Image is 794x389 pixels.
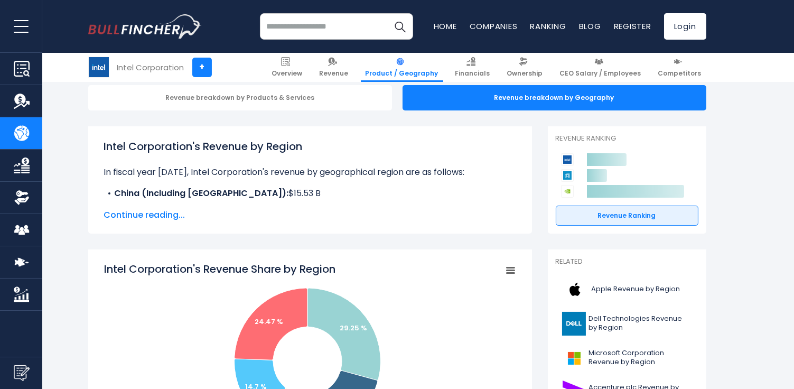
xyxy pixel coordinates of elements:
[366,69,438,78] span: Product / Geography
[104,209,516,221] span: Continue reading...
[562,277,589,301] img: AAPL logo
[502,53,548,82] a: Ownership
[88,14,202,39] a: Go to homepage
[579,21,601,32] a: Blog
[653,53,706,82] a: Competitors
[88,14,202,39] img: bullfincher logo
[507,69,543,78] span: Ownership
[267,53,307,82] a: Overview
[561,153,574,166] img: Intel Corporation competitors logo
[88,85,392,110] div: Revenue breakdown by Products & Services
[589,349,692,367] span: Microsoft Corporation Revenue by Region
[561,169,574,182] img: Applied Materials competitors logo
[556,309,698,338] a: Dell Technologies Revenue by Region
[115,200,186,212] b: Other Countries:
[592,285,680,294] span: Apple Revenue by Region
[451,53,495,82] a: Financials
[470,21,518,32] a: Companies
[556,275,698,304] a: Apple Revenue by Region
[403,85,706,110] div: Revenue breakdown by Geography
[340,323,367,333] text: 29.25 %
[556,344,698,373] a: Microsoft Corporation Revenue by Region
[664,13,706,40] a: Login
[104,138,516,154] h1: Intel Corporation's Revenue by Region
[434,21,457,32] a: Home
[455,69,490,78] span: Financials
[315,53,353,82] a: Revenue
[387,13,413,40] button: Search
[530,21,566,32] a: Ranking
[272,69,303,78] span: Overview
[589,314,692,332] span: Dell Technologies Revenue by Region
[561,185,574,198] img: NVIDIA Corporation competitors logo
[104,187,516,200] li: $15.53 B
[555,53,646,82] a: CEO Salary / Employees
[104,200,516,212] li: $6.58 B
[556,206,698,226] a: Revenue Ranking
[614,21,651,32] a: Register
[562,312,586,336] img: DELL logo
[115,187,289,199] b: China (Including [GEOGRAPHIC_DATA]):
[192,58,212,77] a: +
[560,69,641,78] span: CEO Salary / Employees
[556,257,698,266] p: Related
[562,346,586,370] img: MSFT logo
[320,69,349,78] span: Revenue
[361,53,443,82] a: Product / Geography
[658,69,702,78] span: Competitors
[89,57,109,77] img: INTC logo
[104,262,335,276] tspan: Intel Corporation's Revenue Share by Region
[104,166,516,179] p: In fiscal year [DATE], Intel Corporation's revenue by geographical region are as follows:
[117,61,184,73] div: Intel Corporation
[14,190,30,206] img: Ownership
[255,317,283,327] text: 24.47 %
[556,134,698,143] p: Revenue Ranking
